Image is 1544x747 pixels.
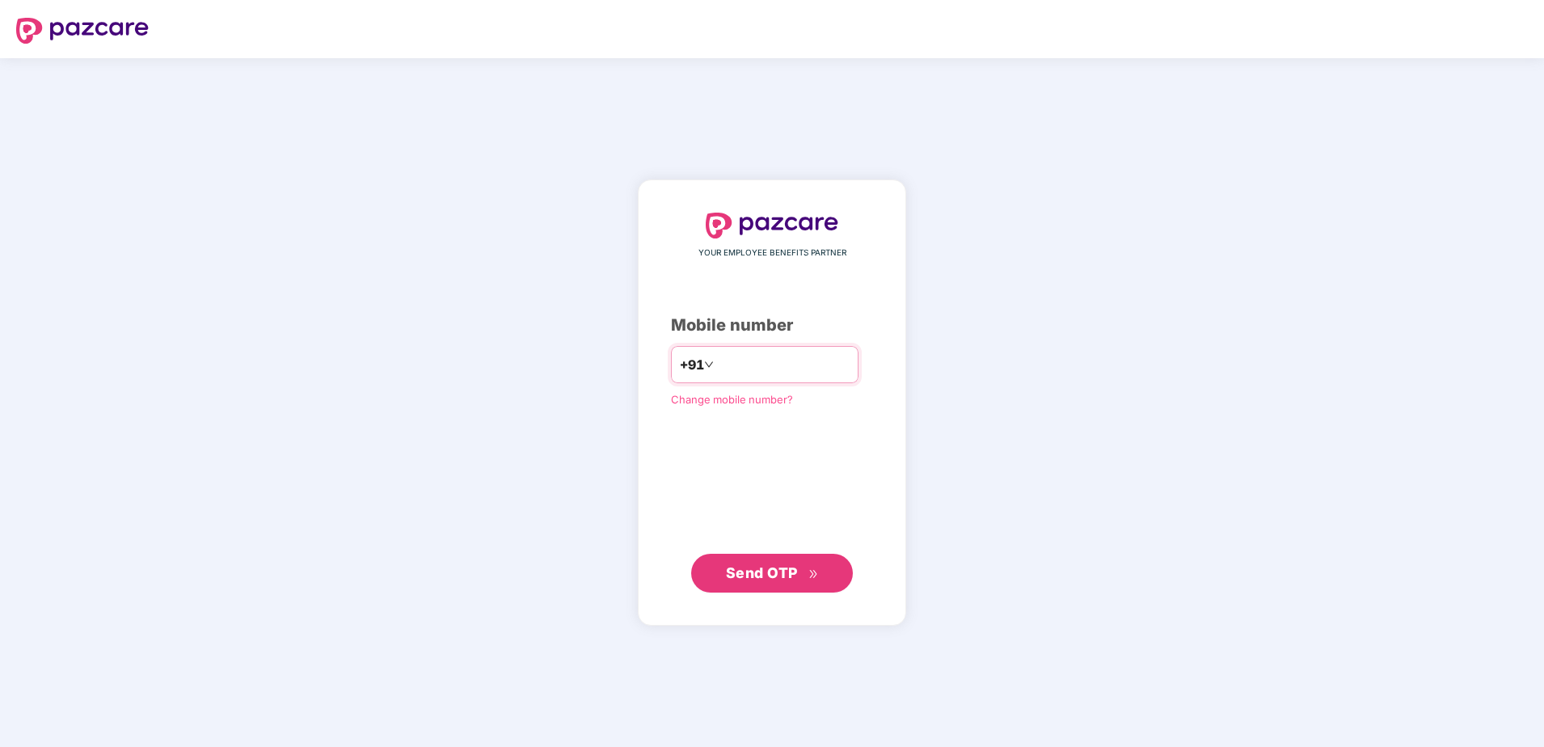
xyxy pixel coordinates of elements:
[680,355,704,375] span: +91
[691,554,853,593] button: Send OTPdouble-right
[698,247,846,260] span: YOUR EMPLOYEE BENEFITS PARTNER
[16,18,149,44] img: logo
[704,360,714,369] span: down
[671,313,873,338] div: Mobile number
[808,569,819,580] span: double-right
[706,213,838,238] img: logo
[726,564,798,581] span: Send OTP
[671,393,793,406] a: Change mobile number?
